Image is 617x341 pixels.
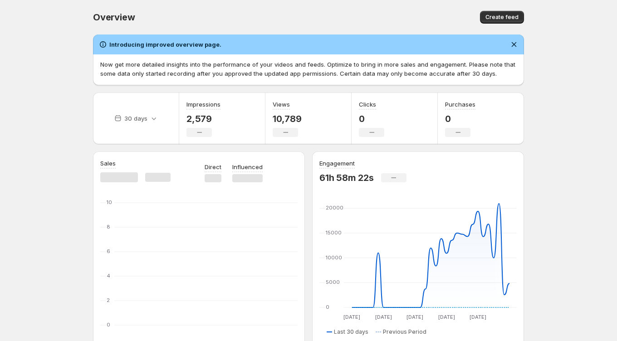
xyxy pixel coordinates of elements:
[107,297,110,303] text: 2
[273,113,302,124] p: 10,789
[205,162,221,171] p: Direct
[485,14,519,21] span: Create feed
[508,38,520,51] button: Dismiss notification
[107,248,110,254] text: 6
[107,199,112,205] text: 10
[359,113,384,124] p: 0
[375,314,392,320] text: [DATE]
[100,159,116,168] h3: Sales
[438,314,455,320] text: [DATE]
[186,113,220,124] p: 2,579
[319,159,355,168] h3: Engagement
[326,279,340,285] text: 5000
[232,162,263,171] p: Influenced
[326,229,342,236] text: 15000
[445,100,475,109] h3: Purchases
[359,100,376,109] h3: Clicks
[93,12,135,23] span: Overview
[343,314,360,320] text: [DATE]
[406,314,423,320] text: [DATE]
[326,254,342,261] text: 10000
[480,11,524,24] button: Create feed
[326,205,343,211] text: 20000
[107,273,110,279] text: 4
[100,60,517,78] p: Now get more detailed insights into the performance of your videos and feeds. Optimize to bring i...
[124,114,147,123] p: 30 days
[186,100,220,109] h3: Impressions
[383,328,426,336] span: Previous Period
[273,100,290,109] h3: Views
[107,224,110,230] text: 8
[445,113,475,124] p: 0
[326,304,329,310] text: 0
[319,172,374,183] p: 61h 58m 22s
[470,314,486,320] text: [DATE]
[109,40,221,49] h2: Introducing improved overview page.
[334,328,368,336] span: Last 30 days
[107,322,110,328] text: 0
